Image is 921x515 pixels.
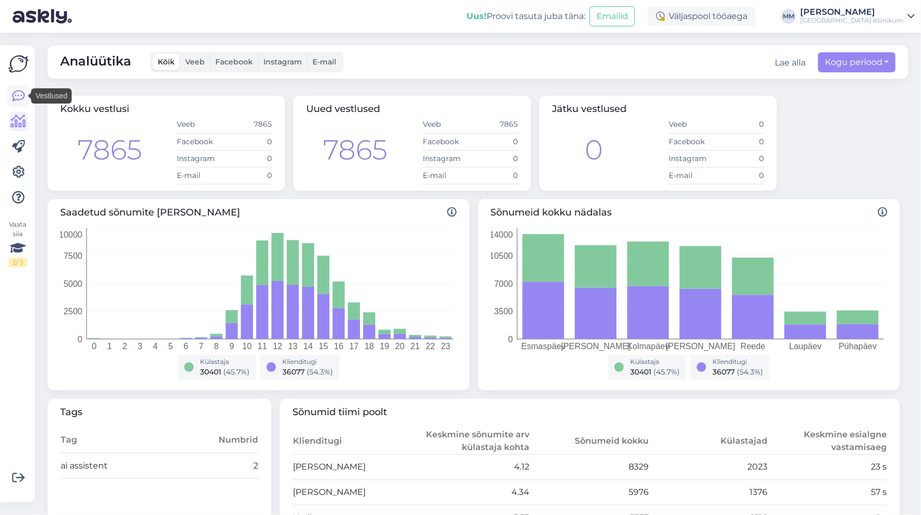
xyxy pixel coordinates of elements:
[649,454,768,480] td: 2023
[307,367,333,377] span: ( 54.3 %)
[184,342,188,351] tspan: 6
[467,11,487,21] b: Uus!
[489,230,513,239] tspan: 14000
[63,279,82,288] tspan: 5000
[306,103,380,115] span: Uued vestlused
[713,357,763,367] div: Klienditugi
[303,342,313,351] tspan: 14
[242,342,252,351] tspan: 10
[649,480,768,505] td: 1376
[668,167,716,184] td: E-mail
[60,405,259,419] span: Tags
[168,342,173,351] tspan: 5
[530,454,649,480] td: 8329
[292,428,411,455] th: Klienditugi
[122,342,127,351] tspan: 2
[60,205,457,220] span: Saadetud sõnumite [PERSON_NAME]
[60,103,129,115] span: Kokku vestlusi
[411,480,530,505] td: 4.34
[263,57,302,67] span: Instagram
[349,342,359,351] tspan: 17
[209,428,259,453] th: Numbrid
[8,258,27,267] div: 2 / 3
[768,454,888,480] td: 23 s
[200,367,221,377] span: 30401
[494,279,513,288] tspan: 7000
[107,342,112,351] tspan: 1
[292,405,887,419] span: Sõnumid tiimi poolt
[200,357,250,367] div: Külastaja
[78,129,142,171] div: 7865
[491,205,888,220] span: Sõnumeid kokku nädalas
[552,103,626,115] span: Jätku vestlused
[839,342,877,351] tspan: Pühapäev
[282,357,333,367] div: Klienditugi
[668,116,716,133] td: Veeb
[627,342,669,351] tspan: Kolmapäev
[224,133,272,150] td: 0
[653,367,680,377] span: ( 45.7 %)
[789,342,821,351] tspan: Laupäev
[224,116,272,133] td: 7865
[273,342,282,351] tspan: 12
[530,428,649,455] th: Sõnumeid kokku
[334,342,344,351] tspan: 16
[489,251,513,260] tspan: 10500
[630,357,680,367] div: Külastaja
[668,133,716,150] td: Facebook
[716,150,764,167] td: 0
[60,428,209,453] th: Tag
[288,342,298,351] tspan: 13
[78,334,82,343] tspan: 0
[775,57,805,69] button: Lae alla
[800,8,903,16] div: [PERSON_NAME]
[199,342,204,351] tspan: 7
[215,57,253,67] span: Facebook
[648,7,756,26] div: Väljaspool tööaega
[176,167,224,184] td: E-mail
[470,133,518,150] td: 0
[230,342,234,351] tspan: 9
[223,367,250,377] span: ( 45.7 %)
[224,167,272,184] td: 0
[380,342,390,351] tspan: 19
[800,8,915,25] a: [PERSON_NAME][GEOGRAPHIC_DATA] Kliinikum
[666,342,735,351] tspan: [PERSON_NAME]
[716,133,764,150] td: 0
[282,367,305,377] span: 36077
[176,150,224,167] td: Instagram
[530,480,649,505] td: 5976
[441,342,451,351] tspan: 23
[292,454,411,480] td: [PERSON_NAME]
[590,6,635,26] button: Emailid
[494,307,513,316] tspan: 3500
[649,428,768,455] th: Külastajad
[585,129,603,171] div: 0
[768,480,888,505] td: 57 s
[713,367,735,377] span: 36077
[800,16,903,25] div: [GEOGRAPHIC_DATA] Kliinikum
[214,342,219,351] tspan: 8
[422,116,470,133] td: Veeb
[411,428,530,455] th: Keskmine sõnumite arv külastaja kohta
[668,150,716,167] td: Instagram
[63,307,82,316] tspan: 2500
[470,167,518,184] td: 0
[60,453,209,479] td: ai assistent
[365,342,374,351] tspan: 18
[185,57,205,67] span: Veeb
[319,342,328,351] tspan: 15
[8,220,27,267] div: Vaata siia
[158,57,175,67] span: Kõik
[422,133,470,150] td: Facebook
[716,167,764,184] td: 0
[60,52,131,72] span: Analüütika
[138,342,143,351] tspan: 3
[818,52,896,72] button: Kogu periood
[467,10,585,23] div: Proovi tasuta juba täna:
[630,367,651,377] span: 30401
[31,88,72,104] div: Vestlused
[508,334,513,343] tspan: 0
[63,251,82,260] tspan: 7500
